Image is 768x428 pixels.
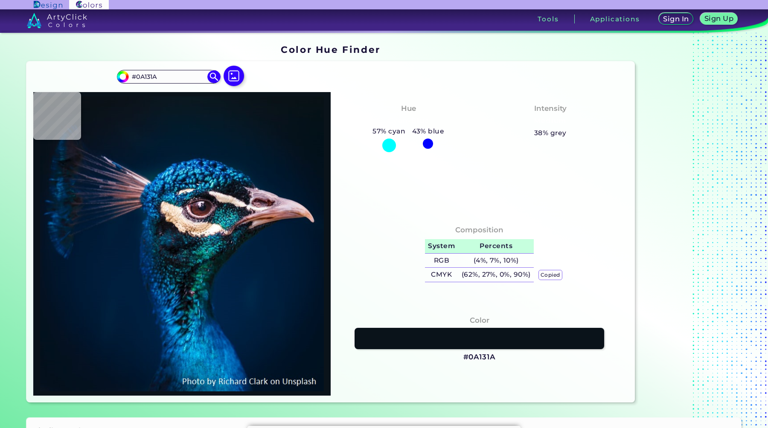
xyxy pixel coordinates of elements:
input: type color.. [129,71,208,82]
img: ArtyClick Design logo [34,1,62,9]
img: icon search [207,70,220,83]
img: icon picture [224,66,244,86]
h4: Intensity [534,102,567,115]
a: Sign In [660,14,692,24]
h5: RGB [425,254,458,268]
h4: Composition [455,224,503,236]
h4: Hue [401,102,416,115]
a: Sign Up [702,14,736,24]
h5: System [425,239,458,253]
h1: Color Hue Finder [281,43,380,56]
h5: CMYK [425,268,458,282]
h5: 57% cyan [369,126,409,137]
img: logo_artyclick_colors_white.svg [27,13,87,28]
h3: Cyan-Blue [384,116,433,126]
h4: Color [470,314,489,327]
h5: Sign In [664,16,688,22]
h5: 43% blue [409,126,448,137]
h5: (4%, 7%, 10%) [458,254,534,268]
h3: Medium [530,116,570,126]
p: copied [538,270,562,280]
img: img_pavlin.jpg [38,96,326,391]
h5: 38% grey [534,127,567,139]
h3: Applications [590,16,640,22]
h3: #0A131A [463,352,496,362]
h3: Tools [538,16,559,22]
iframe: Advertisement [638,41,745,406]
h5: Sign Up [706,15,732,22]
h5: (62%, 27%, 0%, 90%) [458,268,534,282]
h5: Percents [458,239,534,253]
